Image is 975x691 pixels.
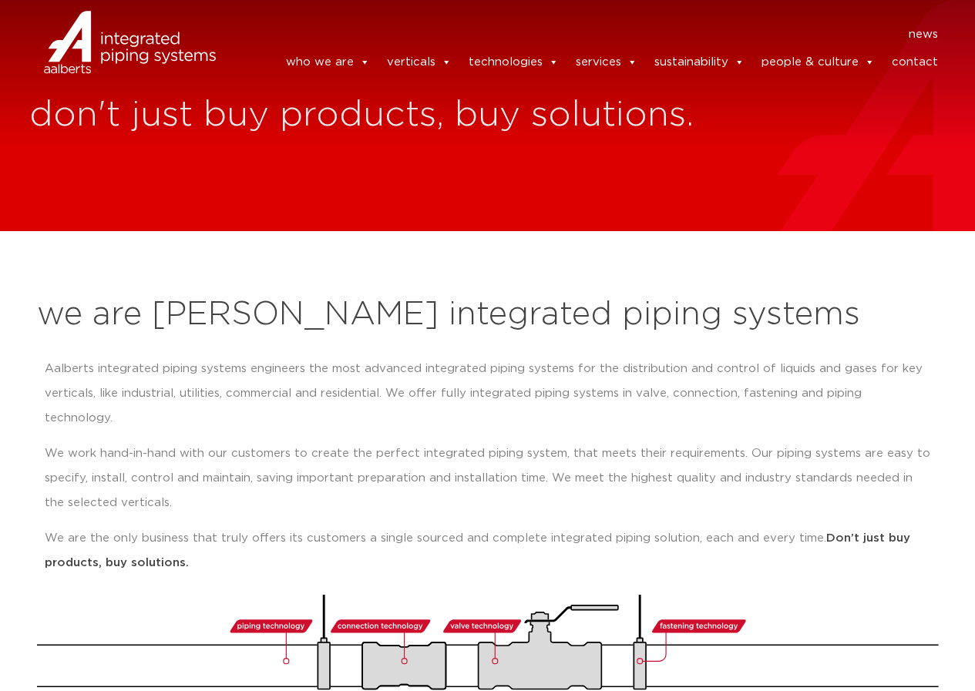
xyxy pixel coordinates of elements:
[909,22,938,47] a: news
[469,47,559,78] a: technologies
[387,47,452,78] a: verticals
[762,47,875,78] a: people & culture
[45,357,931,431] p: Aalberts integrated piping systems engineers the most advanced integrated piping systems for the ...
[286,47,370,78] a: who we are
[45,526,931,575] p: We are the only business that truly offers its customers a single sourced and complete integrated...
[892,47,938,78] a: contact
[239,22,939,47] nav: Menu
[37,297,939,334] h2: we are [PERSON_NAME] integrated piping systems
[576,47,637,78] a: services
[654,47,745,78] a: sustainability
[45,441,931,515] p: We work hand-in-hand with our customers to create the perfect integrated piping system, that meet...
